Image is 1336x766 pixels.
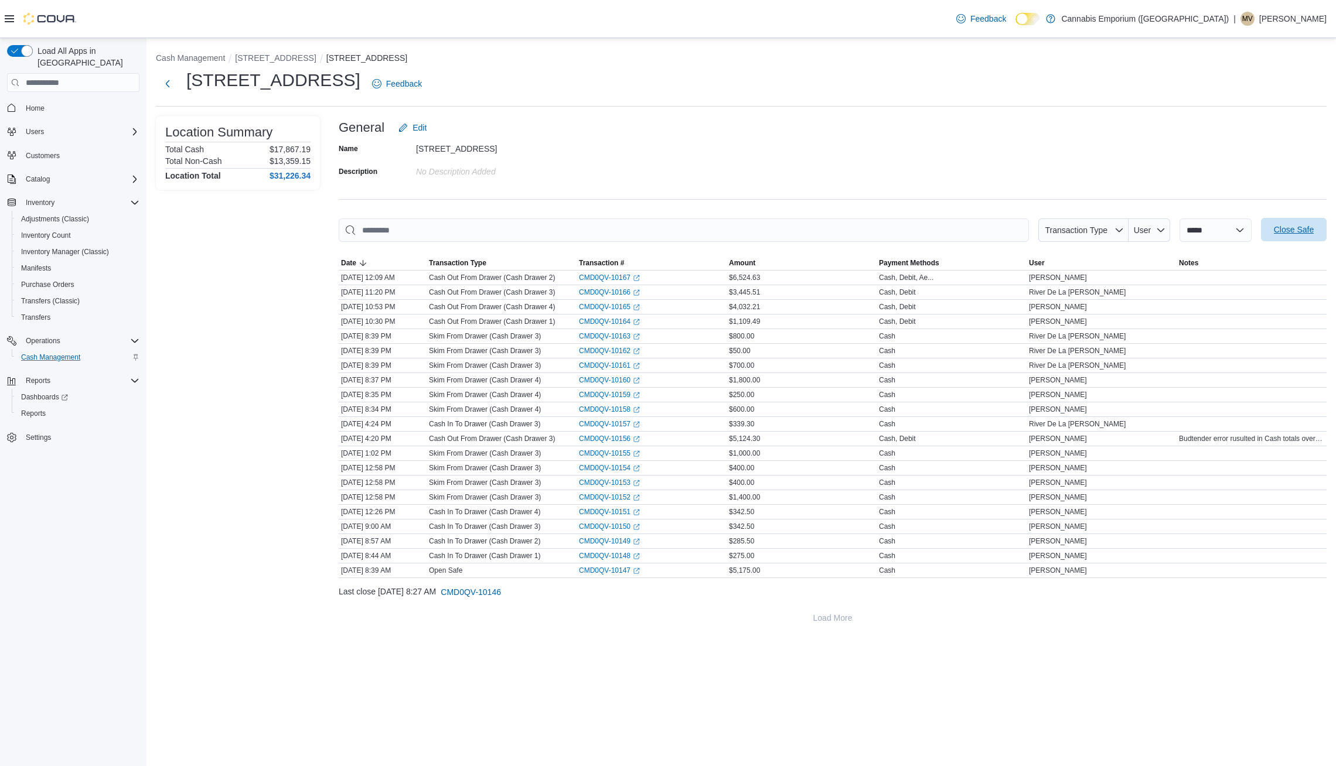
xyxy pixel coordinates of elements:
button: Reports [12,405,144,422]
p: Skim From Drawer (Cash Drawer 4) [429,405,541,414]
button: Manifests [12,260,144,276]
label: Name [339,144,358,153]
button: Inventory [2,194,144,211]
span: $285.50 [729,536,754,546]
div: Cash [879,375,895,385]
a: Feedback [367,72,427,95]
span: [PERSON_NAME] [1029,507,1087,517]
button: Settings [2,429,144,446]
div: Cash [879,346,895,355]
button: Operations [21,334,65,348]
p: Cash Out From Drawer (Cash Drawer 3) [429,288,555,297]
p: Cash In To Drawer (Cash Drawer 3) [429,419,541,429]
span: Inventory [26,198,54,207]
svg: External link [633,509,640,516]
span: $1,400.00 [729,493,760,502]
span: $250.00 [729,390,754,399]
span: Edit [413,122,427,134]
span: River De La [PERSON_NAME] [1029,346,1126,355]
span: River De La [PERSON_NAME] [1029,331,1126,341]
h1: [STREET_ADDRESS] [186,69,360,92]
svg: External link [633,553,640,560]
h4: $31,226.34 [270,171,311,180]
div: Cash [879,419,895,429]
a: Settings [21,430,56,444]
div: [DATE] 8:34 PM [339,402,427,416]
button: Date [339,256,427,270]
nav: An example of EuiBreadcrumbs [156,52,1327,66]
a: CMD0QV-10162External link [579,346,640,355]
p: Skim From Drawer (Cash Drawer 3) [429,478,541,487]
span: Transaction # [579,258,624,268]
a: CMD0QV-10159External link [579,390,640,399]
button: Catalog [2,171,144,187]
span: [PERSON_NAME] [1029,478,1087,487]
span: River De La [PERSON_NAME] [1029,361,1126,370]
p: Cash In To Drawer (Cash Drawer 2) [429,536,541,546]
a: Dashboards [12,389,144,405]
div: [DATE] 8:39 PM [339,358,427,372]
span: [PERSON_NAME] [1029,566,1087,575]
button: Transfers (Classic) [12,293,144,309]
span: Feedback [386,78,422,90]
span: Transfers (Classic) [21,296,80,306]
span: Dashboards [21,392,68,402]
svg: External link [633,377,640,384]
button: Reports [2,372,144,389]
a: CMD0QV-10152External link [579,493,640,502]
svg: External link [633,538,640,545]
span: $50.00 [729,346,751,355]
span: Payment Methods [879,258,939,268]
svg: External link [633,392,640,399]
svg: External link [633,289,640,296]
a: CMD0QV-10151External link [579,507,640,517]
svg: External link [633,450,640,457]
button: Transaction Type [1038,218,1129,242]
div: [DATE] 4:20 PM [339,432,427,446]
button: [STREET_ADDRESS] [235,53,316,63]
span: $5,175.00 [729,566,760,575]
div: Cash [879,536,895,546]
button: Inventory Count [12,227,144,244]
span: Manifests [16,261,139,275]
a: Transfers [16,310,55,324]
button: Edit [394,116,431,139]
img: Cova [23,13,76,25]
a: CMD0QV-10154External link [579,463,640,473]
svg: External link [633,421,640,428]
button: User [1129,218,1170,242]
div: [DATE] 8:39 PM [339,329,427,343]
svg: External link [633,436,640,443]
div: [DATE] 12:58 PM [339,461,427,475]
span: CMD0QV-10146 [441,586,501,598]
input: This is a search bar. As you type, the results lower in the page will automatically filter. [339,218,1029,242]
div: [DATE] 12:58 PM [339,476,427,490]
button: Purchase Orders [12,276,144,293]
span: Inventory Manager (Classic) [16,245,139,259]
span: Home [26,104,45,113]
div: [DATE] 12:58 PM [339,490,427,504]
span: User [1134,225,1151,235]
svg: External link [633,524,640,531]
h6: Total Cash [165,145,204,154]
p: Cash In To Drawer (Cash Drawer 4) [429,507,541,517]
p: Cash Out From Drawer (Cash Drawer 4) [429,302,555,312]
span: $6,524.63 [729,273,760,282]
p: $13,359.15 [270,156,311,166]
span: Transfers [21,313,50,322]
div: [DATE] 8:37 PM [339,373,427,387]
div: [DATE] 8:57 AM [339,534,427,548]
a: CMD0QV-10165External link [579,302,640,312]
p: [PERSON_NAME] [1259,12,1327,26]
svg: External link [633,567,640,574]
div: [DATE] 10:53 PM [339,300,427,314]
a: CMD0QV-10157External link [579,419,640,429]
a: CMD0QV-10163External link [579,331,640,341]
a: CMD0QV-10155External link [579,449,640,458]
button: Reports [21,374,55,388]
a: Cash Management [16,350,85,364]
a: CMD0QV-10161External link [579,361,640,370]
span: Inventory [21,196,139,210]
button: User [1027,256,1177,270]
a: Purchase Orders [16,278,79,292]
